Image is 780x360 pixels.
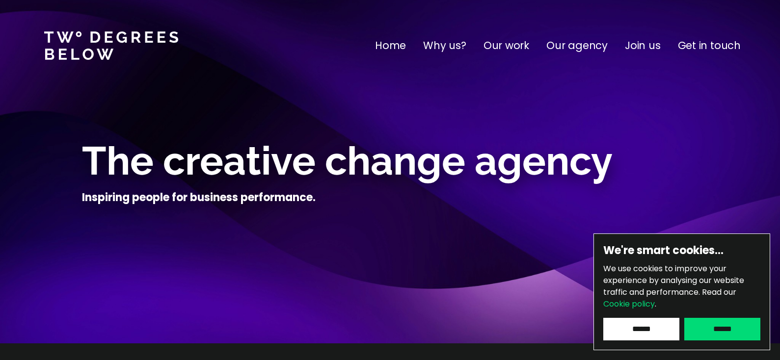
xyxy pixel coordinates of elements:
[603,263,760,310] p: We use cookies to improve your experience by analysing our website traffic and performance.
[82,190,316,205] h4: Inspiring people for business performance.
[546,38,608,53] a: Our agency
[423,38,466,53] a: Why us?
[678,38,741,53] a: Get in touch
[603,286,736,309] span: Read our .
[82,138,613,184] span: The creative change agency
[603,243,760,258] h6: We're smart cookies…
[625,38,661,53] a: Join us
[603,298,655,309] a: Cookie policy
[484,38,529,53] a: Our work
[375,38,406,53] a: Home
